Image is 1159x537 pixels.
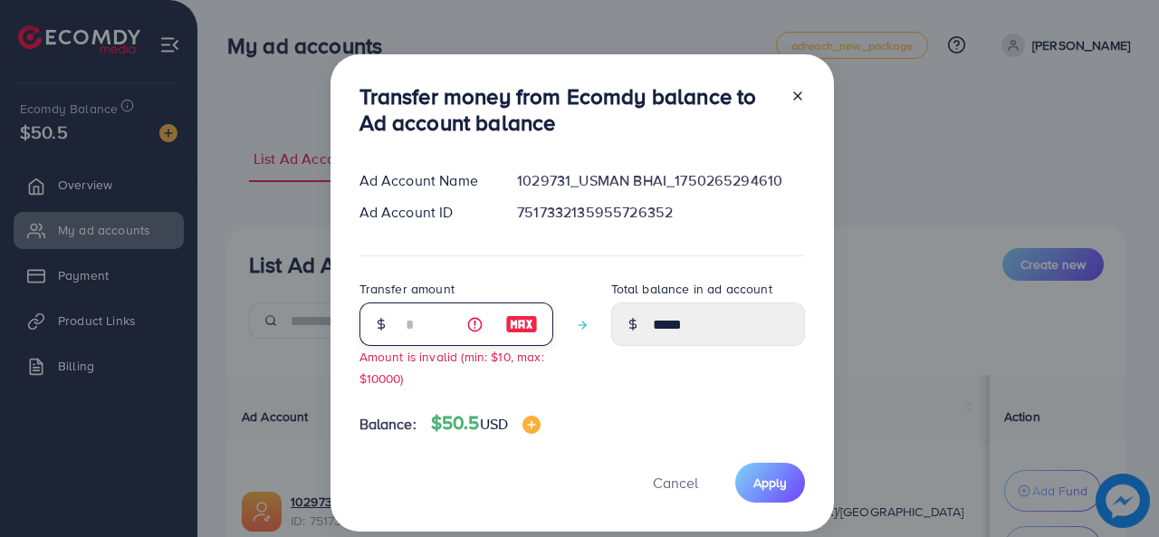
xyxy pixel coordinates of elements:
img: image [505,313,538,335]
span: Cancel [653,473,698,493]
h4: $50.5 [431,412,541,435]
button: Cancel [630,463,721,502]
img: image [522,416,541,434]
div: 7517332135955726352 [503,202,819,223]
label: Total balance in ad account [611,280,772,298]
span: Balance: [359,414,417,435]
label: Transfer amount [359,280,455,298]
span: USD [480,414,508,434]
span: Apply [753,474,787,492]
div: 1029731_USMAN BHAI_1750265294610 [503,170,819,191]
div: Ad Account ID [345,202,503,223]
div: Ad Account Name [345,170,503,191]
h3: Transfer money from Ecomdy balance to Ad account balance [359,83,776,136]
small: Amount is invalid (min: $10, max: $10000) [359,348,544,386]
button: Apply [735,463,805,502]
